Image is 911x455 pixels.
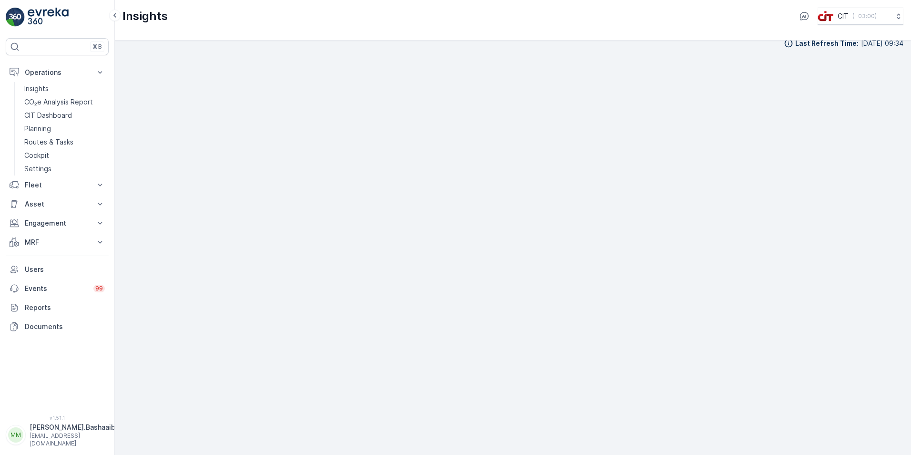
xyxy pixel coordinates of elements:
a: Settings [20,162,109,176]
p: MRF [25,238,90,247]
p: Engagement [25,218,90,228]
button: MM[PERSON_NAME].Bashaaib[EMAIL_ADDRESS][DOMAIN_NAME] [6,423,109,447]
p: Events [25,284,88,293]
p: [PERSON_NAME].Bashaaib [30,423,115,432]
a: Cockpit [20,149,109,162]
p: CIT Dashboard [24,111,72,120]
a: Reports [6,298,109,317]
p: CIT [838,11,849,21]
p: Reports [25,303,105,312]
a: Documents [6,317,109,336]
p: CO₂e Analysis Report [24,97,93,107]
a: Insights [20,82,109,95]
p: Asset [25,199,90,209]
a: CIT Dashboard [20,109,109,122]
a: Events99 [6,279,109,298]
p: 99 [95,284,103,293]
p: Last Refresh Time : [795,39,859,48]
button: Asset [6,195,109,214]
p: [EMAIL_ADDRESS][DOMAIN_NAME] [30,432,115,447]
p: Operations [25,68,90,77]
img: logo_light-DOdMpM7g.png [28,8,69,27]
a: Routes & Tasks [20,135,109,149]
p: [DATE] 09:34 [861,39,903,48]
p: Routes & Tasks [24,137,73,147]
button: Operations [6,63,109,82]
p: Cockpit [24,151,49,160]
p: Documents [25,322,105,331]
a: Users [6,260,109,279]
div: MM [8,427,23,443]
p: Users [25,265,105,274]
p: Insights [24,84,49,93]
p: ( +03:00 ) [852,12,877,20]
a: CO₂e Analysis Report [20,95,109,109]
p: Insights [122,9,168,24]
img: logo [6,8,25,27]
a: Planning [20,122,109,135]
button: CIT(+03:00) [818,8,903,25]
p: Settings [24,164,51,174]
button: MRF [6,233,109,252]
p: Fleet [25,180,90,190]
button: Engagement [6,214,109,233]
button: Fleet [6,176,109,195]
span: v 1.51.1 [6,415,109,421]
p: Planning [24,124,51,134]
p: ⌘B [92,43,102,51]
img: cit-logo_pOk6rL0.png [818,11,834,21]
